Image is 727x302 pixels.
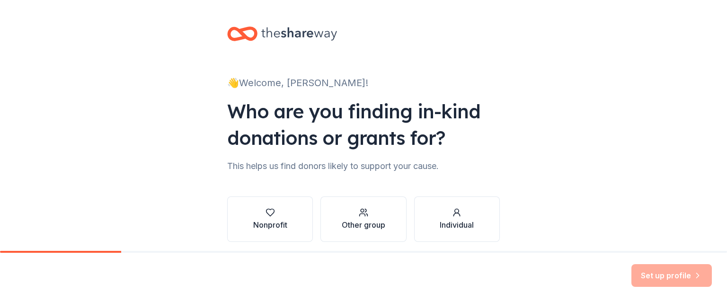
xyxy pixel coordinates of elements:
[342,219,385,231] div: Other group
[320,196,406,242] button: Other group
[227,98,500,151] div: Who are you finding in-kind donations or grants for?
[227,75,500,90] div: 👋 Welcome, [PERSON_NAME]!
[227,196,313,242] button: Nonprofit
[253,219,287,231] div: Nonprofit
[440,219,474,231] div: Individual
[414,196,500,242] button: Individual
[227,159,500,174] div: This helps us find donors likely to support your cause.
